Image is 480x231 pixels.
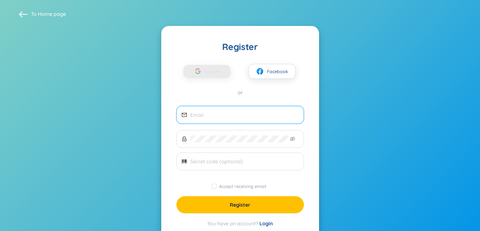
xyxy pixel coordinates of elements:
div: Register [176,41,304,53]
span: eye-invisible [290,136,295,141]
a: Login [259,220,273,227]
input: Secret code (optional) [190,158,299,165]
span: Google [204,65,222,78]
button: Register [176,196,304,213]
img: facebook [256,67,264,75]
input: Email [190,111,299,118]
div: You have an account? [176,220,304,227]
a: Home page [38,11,66,17]
div: or [176,89,304,96]
span: Facebook [267,68,288,75]
span: barcode [182,159,187,164]
button: Google [183,65,231,78]
span: To [31,10,66,17]
span: mail [182,112,187,117]
button: facebookFacebook [248,64,296,79]
span: Accept receiving email [216,184,269,189]
span: Register [230,201,250,208]
span: lock [182,136,187,141]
